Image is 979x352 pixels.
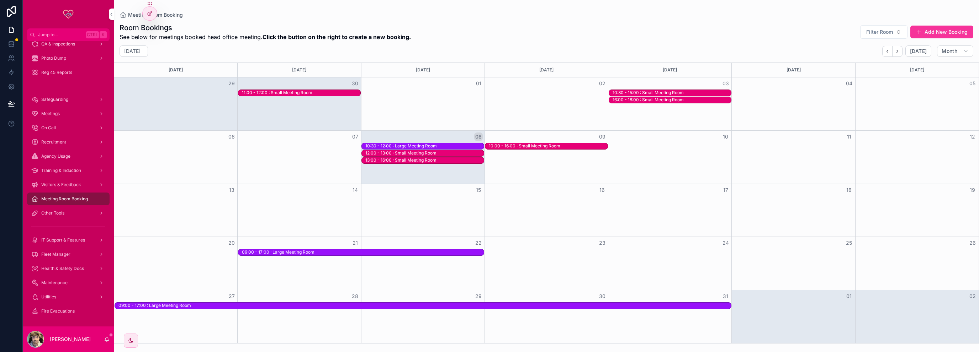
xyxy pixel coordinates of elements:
strong: Click the button on the right to create a new booking. [263,33,411,40]
button: 26 [968,239,977,247]
p: [PERSON_NAME] [50,336,91,343]
a: Recruitment [27,136,110,148]
button: 20 [227,239,236,247]
span: Recruitment [41,139,66,145]
a: Agency Usage [27,150,110,163]
span: [DATE] [910,48,927,54]
span: Filter Room [866,28,893,36]
button: 17 [721,186,730,194]
button: Select Button [860,25,907,39]
button: 05 [968,79,977,88]
button: 31 [721,292,730,300]
div: [DATE] [486,63,607,77]
button: 01 [474,79,483,88]
button: 15 [474,186,483,194]
div: [DATE] [239,63,360,77]
button: Back [882,46,893,57]
a: Meetings [27,107,110,120]
a: Meeting Room Booking [120,11,183,18]
button: 02 [598,79,607,88]
div: 09:00 - 17:00 : Large Meeting Room [242,249,314,255]
button: [DATE] [905,45,931,57]
button: 29 [227,79,236,88]
a: Safeguarding [27,93,110,106]
span: Other Tools [41,210,64,216]
div: 10:30 - 15:00 : Small Meeting Room [613,90,684,96]
button: 25 [845,239,853,247]
a: Utilities [27,291,110,303]
div: [DATE] [733,63,854,77]
span: Photo Dump [41,55,66,61]
div: [DATE] [115,63,236,77]
button: Month [937,45,973,57]
a: Health & Safety Docs [27,262,110,275]
span: Fire Evacuations [41,308,75,314]
button: 28 [351,292,359,300]
div: 10:30 - 12:00 : Large Meeting Room [365,143,437,149]
a: QA & Inspections [27,38,110,50]
span: Meeting Room Booking [41,196,88,202]
span: On Call [41,125,56,131]
span: Agency Usage [41,153,70,159]
button: Next [893,46,903,57]
div: 11:00 - 12:00 : Small Meeting Room [242,90,312,96]
div: scrollable content [23,41,114,326]
img: App logo [63,9,74,20]
div: [DATE] [857,63,978,77]
div: 13:00 - 16:00 : Small Meeting Room [365,157,436,163]
button: 14 [351,186,359,194]
button: 03 [721,79,730,88]
button: 23 [598,239,607,247]
a: Other Tools [27,207,110,220]
span: Jump to... [38,32,83,38]
button: 10 [721,132,730,141]
button: 22 [474,239,483,247]
div: 10:00 - 16:00 : Small Meeting Room [489,143,560,149]
span: Utilities [41,294,56,300]
a: Add New Booking [910,26,973,38]
button: 19 [968,186,977,194]
a: Maintenance [27,276,110,289]
span: Visitors & Feedback [41,182,81,188]
span: Month [942,48,957,54]
div: 09:00 - 17:00 : Large Meeting Room [118,303,191,308]
div: Month View [114,63,979,343]
button: 07 [351,132,359,141]
div: 09:00 - 17:00 : Large Meeting Room [242,249,314,255]
a: Meeting Room Booking [27,193,110,205]
button: 13 [227,186,236,194]
h1: Room Bookings [120,23,411,33]
span: Reg 45 Reports [41,70,72,75]
div: 16:00 - 18:00 : Small Meeting Room [613,97,684,103]
span: Training & Induction [41,168,81,173]
a: Reg 45 Reports [27,66,110,79]
span: See below for meetings booked head office meeting. [120,33,411,41]
span: Maintenance [41,280,68,286]
a: Visitors & Feedback [27,178,110,191]
span: Meeting Room Booking [128,11,183,18]
a: IT Support & Features [27,234,110,247]
button: 08 [474,132,483,141]
button: 30 [351,79,359,88]
button: 27 [227,292,236,300]
span: Ctrl [86,31,99,38]
button: 09 [598,132,607,141]
button: 11 [845,132,853,141]
span: Meetings [41,111,60,117]
a: Photo Dump [27,52,110,65]
button: 24 [721,239,730,247]
span: IT Support & Features [41,237,85,243]
button: 29 [474,292,483,300]
div: [DATE] [609,63,730,77]
button: Jump to...CtrlK [27,28,110,41]
div: 12:00 - 13:00 : Small Meeting Room [365,150,436,156]
button: 18 [845,186,853,194]
a: Fleet Manager [27,248,110,261]
div: [DATE] [363,63,483,77]
a: Training & Induction [27,164,110,177]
